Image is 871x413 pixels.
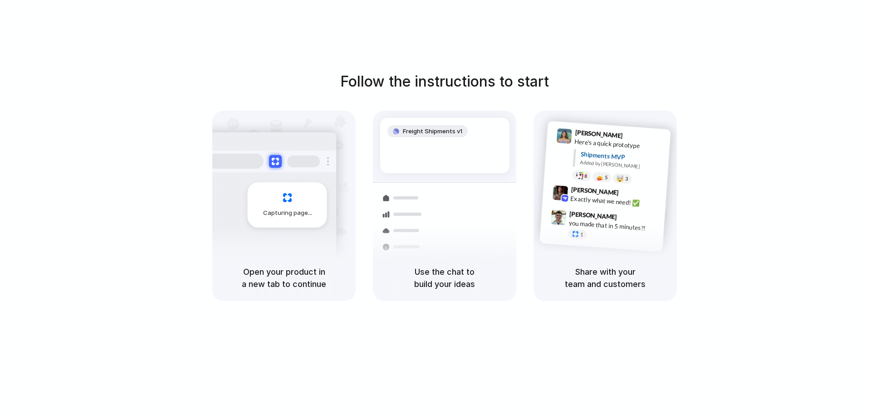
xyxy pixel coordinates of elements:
div: Shipments MVP [580,150,664,165]
h5: Share with your team and customers [544,266,666,290]
div: Here's a quick prototype [574,137,665,152]
h1: Follow the instructions to start [340,71,549,92]
span: [PERSON_NAME] [575,127,623,141]
div: Exactly what we need! ✅ [570,194,661,209]
div: you made that in 5 minutes?! [568,218,659,233]
div: 🤯 [617,175,624,182]
h5: Use the chat to build your ideas [384,266,505,290]
span: 3 [625,176,628,181]
h5: Open your product in a new tab to continue [223,266,345,290]
span: 5 [605,175,608,180]
span: 9:41 AM [626,132,644,143]
div: Added by [PERSON_NAME] [580,159,663,172]
span: 8 [584,174,587,179]
span: Capturing page [263,209,313,218]
span: 1 [580,232,583,237]
span: [PERSON_NAME] [571,185,619,198]
span: 9:47 AM [620,213,638,224]
span: 9:42 AM [621,189,640,199]
span: [PERSON_NAME] [569,209,617,222]
span: Freight Shipments v1 [403,127,462,136]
